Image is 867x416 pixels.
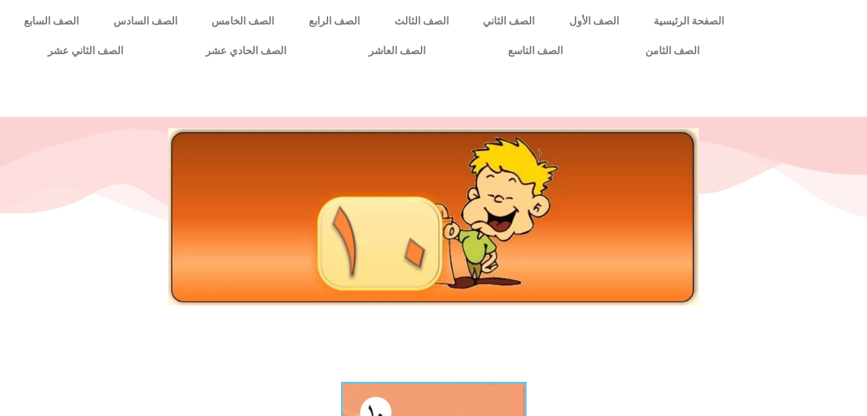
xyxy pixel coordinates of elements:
a: الصف الرابع [291,6,377,36]
a: الصف الثامن [604,36,741,66]
a: الصف الخامس [194,6,291,36]
a: الصف العاشر [327,36,467,66]
a: الصف السابع [6,6,96,36]
a: الصف السادس [96,6,195,36]
a: الصف الثاني عشر [6,36,164,66]
a: الصفحة الرئيسية [636,6,741,36]
a: الصف التاسع [467,36,604,66]
a: الصف الثاني [465,6,552,36]
a: الصف الأول [552,6,636,36]
a: الصف الثالث [377,6,466,36]
a: الصف الحادي عشر [164,36,327,66]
